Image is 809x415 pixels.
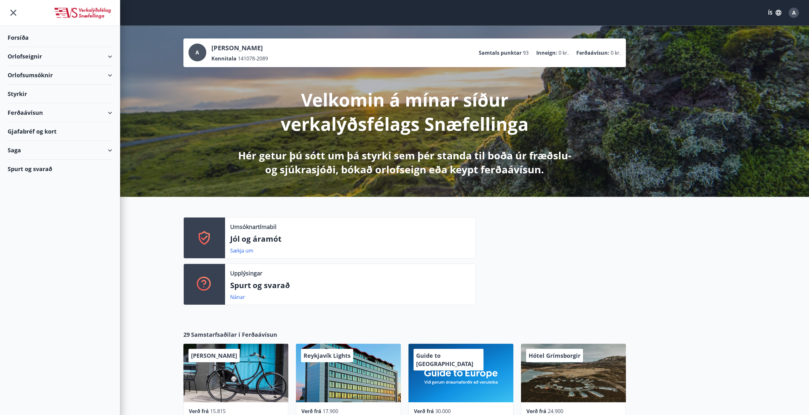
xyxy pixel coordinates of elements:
[792,9,796,16] span: A
[416,352,473,368] span: Guide to [GEOGRAPHIC_DATA]
[8,66,112,85] div: Orlofsumsóknir
[548,408,563,415] span: 24.900
[559,49,569,56] span: 0 kr.
[529,352,580,359] span: Hótel Grímsborgir
[414,408,434,415] span: Verð frá
[8,47,112,66] div: Orlofseignir
[323,408,338,415] span: 17.900
[435,408,451,415] span: 30.000
[195,49,199,56] span: A
[8,141,112,160] div: Saga
[576,49,609,56] p: Ferðaávísun :
[237,149,572,176] p: Hér getur þú sótt um þá styrki sem þér standa til boða úr fræðslu- og sjúkrasjóði, bókað orlofsei...
[230,269,262,277] p: Upplýsingar
[211,44,268,52] p: [PERSON_NAME]
[230,247,253,254] a: Sækja um
[191,330,277,339] span: Samstarfsaðilar í Ferðaávísun
[304,352,351,359] span: Reykjavík Lights
[526,408,546,415] span: Verð frá
[611,49,621,56] span: 0 kr.
[183,330,190,339] span: 29
[786,5,801,20] button: A
[8,160,112,178] div: Spurt og svarað
[230,223,277,231] p: Umsóknartímabil
[536,49,557,56] p: Inneign :
[8,103,112,122] div: Ferðaávísun
[764,7,785,18] button: ÍS
[238,55,268,62] span: 141078-2089
[189,408,209,415] span: Verð frá
[8,85,112,103] div: Styrkir
[479,49,522,56] p: Samtals punktar
[301,408,321,415] span: Verð frá
[523,49,529,56] span: 93
[8,7,19,18] button: menu
[8,122,112,141] div: Gjafabréf og kort
[230,233,470,244] p: Jól og áramót
[53,7,112,20] img: union_logo
[210,408,226,415] span: 15.815
[230,294,245,301] a: Nánar
[191,352,237,359] span: [PERSON_NAME]
[211,55,237,62] p: Kennitala
[230,280,470,291] p: Spurt og svarað
[237,87,572,136] p: Velkomin á mínar síður verkalýðsfélags Snæfellinga
[8,28,112,47] div: Forsíða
